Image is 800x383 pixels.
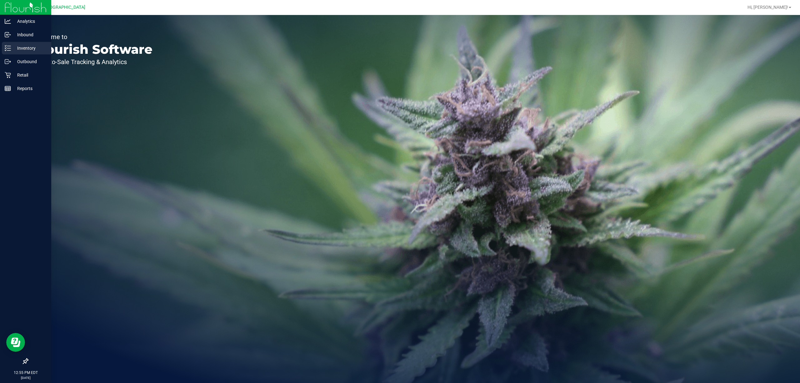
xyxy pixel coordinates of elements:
[747,5,788,10] span: Hi, [PERSON_NAME]!
[11,31,48,38] p: Inbound
[11,71,48,79] p: Retail
[3,370,48,375] p: 12:55 PM EDT
[5,58,11,65] inline-svg: Outbound
[34,43,152,56] p: Flourish Software
[11,58,48,65] p: Outbound
[34,59,152,65] p: Seed-to-Sale Tracking & Analytics
[11,85,48,92] p: Reports
[5,18,11,24] inline-svg: Analytics
[11,44,48,52] p: Inventory
[34,34,152,40] p: Welcome to
[5,32,11,38] inline-svg: Inbound
[6,333,25,352] iframe: Resource center
[5,45,11,51] inline-svg: Inventory
[3,375,48,380] p: [DATE]
[5,85,11,92] inline-svg: Reports
[42,5,85,10] span: [GEOGRAPHIC_DATA]
[5,72,11,78] inline-svg: Retail
[11,18,48,25] p: Analytics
